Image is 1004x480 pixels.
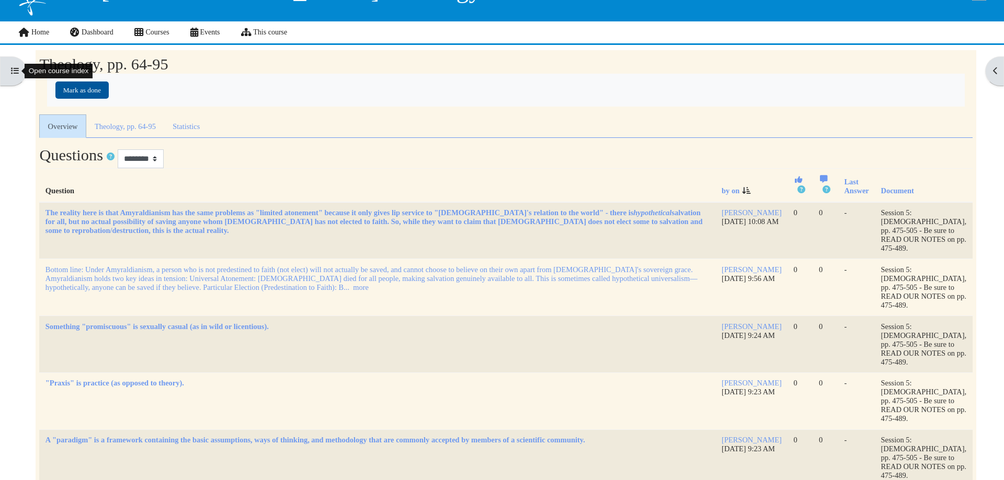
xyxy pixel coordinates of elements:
span: This course [253,28,287,36]
td: 0 [788,259,813,316]
td: 0 [788,316,813,373]
td: 0 [788,373,813,430]
a: [PERSON_NAME] [722,322,782,331]
h2: Theology, pp. 64-95 [39,55,168,73]
a: A "paradigm" is a framework containing the basic assumptions, ways of thinking, and methodology t... [45,436,710,444]
i: Descending [741,187,751,194]
td: 0 [813,259,838,316]
a: Last Answer [844,178,869,195]
a: more [353,283,369,291]
a: Home [7,21,60,43]
td: [DATE] 9:24 AM [716,316,788,373]
strong: A "paradigm" is a framework containing the basic assumptions, ways of thinking, and methodology t... [45,436,585,444]
a: Courses [124,21,180,43]
a: This course [231,21,298,43]
a: [PERSON_NAME] [722,379,782,387]
td: [DATE] 10:08 AM [716,202,788,259]
a: Events [180,21,231,43]
strong: "Praxis" is practice (as opposed to theory). [45,379,184,387]
td: 0 [813,373,838,430]
a: Document [881,186,914,195]
a: Help [796,184,806,196]
a: Statistics [164,114,209,138]
a: by on [722,186,739,195]
td: Session 5: [DEMOGRAPHIC_DATA], pp. 475-505 - Be sure to READ OUR NOTES on pp. 475-489. [875,259,972,316]
td: - [838,373,875,430]
h2: Questions [39,146,116,164]
a: Bottom line: Under Amyraldianism, a person who is not predestined to faith (not elect) will not a... [45,265,698,291]
span: Events [200,28,220,36]
a: Theology, pp. 64-95 [86,114,164,138]
span: Courses [145,28,169,36]
span: ... [344,283,349,291]
a: [PERSON_NAME] [722,208,782,217]
th: Question [39,169,715,202]
td: 0 [788,202,813,259]
td: Session 5: [DEMOGRAPHIC_DATA], pp. 475-505 - Be sure to READ OUR NOTES on pp. 475-489. [875,202,972,259]
em: hypothetical [633,208,671,217]
td: Session 5: [DEMOGRAPHIC_DATA], pp. 475-505 - Be sure to READ OUR NOTES on pp. 475-489. [875,316,972,373]
a: [PERSON_NAME] [722,436,782,444]
td: 0 [813,202,838,259]
div: Open course index [25,64,93,78]
span: Home [31,28,49,36]
td: - [838,259,875,316]
a: The reality here is that Amyraldianism has the same problems as "limited atonement" because it on... [45,208,710,235]
td: - [838,316,875,373]
a: Dashboard [60,21,123,43]
td: Session 5: [DEMOGRAPHIC_DATA], pp. 475-505 - Be sure to READ OUR NOTES on pp. 475-489. [875,373,972,430]
a: [PERSON_NAME] [722,265,782,274]
a: "Praxis" is practice (as opposed to theory). [45,379,710,388]
button: Mark Theology, pp. 64-95 as done [55,81,109,98]
a: Overview [39,114,86,138]
a: Help [822,184,831,196]
a: Help [106,151,116,163]
strong: The reality here is that Amyraldianism has the same problems as "limited atonement" because it on... [45,208,703,235]
i: Help with Likes [796,185,806,193]
a: Something "promiscuous" is sexually casual (as in wild or licentious). [45,322,710,331]
i: Help with Number of answers [822,185,831,193]
td: - [838,202,875,259]
nav: Site links [18,21,287,43]
strong: Something "promiscuous" is sexually casual (as in wild or licentious). [45,322,269,331]
td: 0 [813,316,838,373]
i: Help with Questions [106,153,116,160]
td: [DATE] 9:23 AM [716,373,788,430]
td: [DATE] 9:56 AM [716,259,788,316]
span: Dashboard [82,28,113,36]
